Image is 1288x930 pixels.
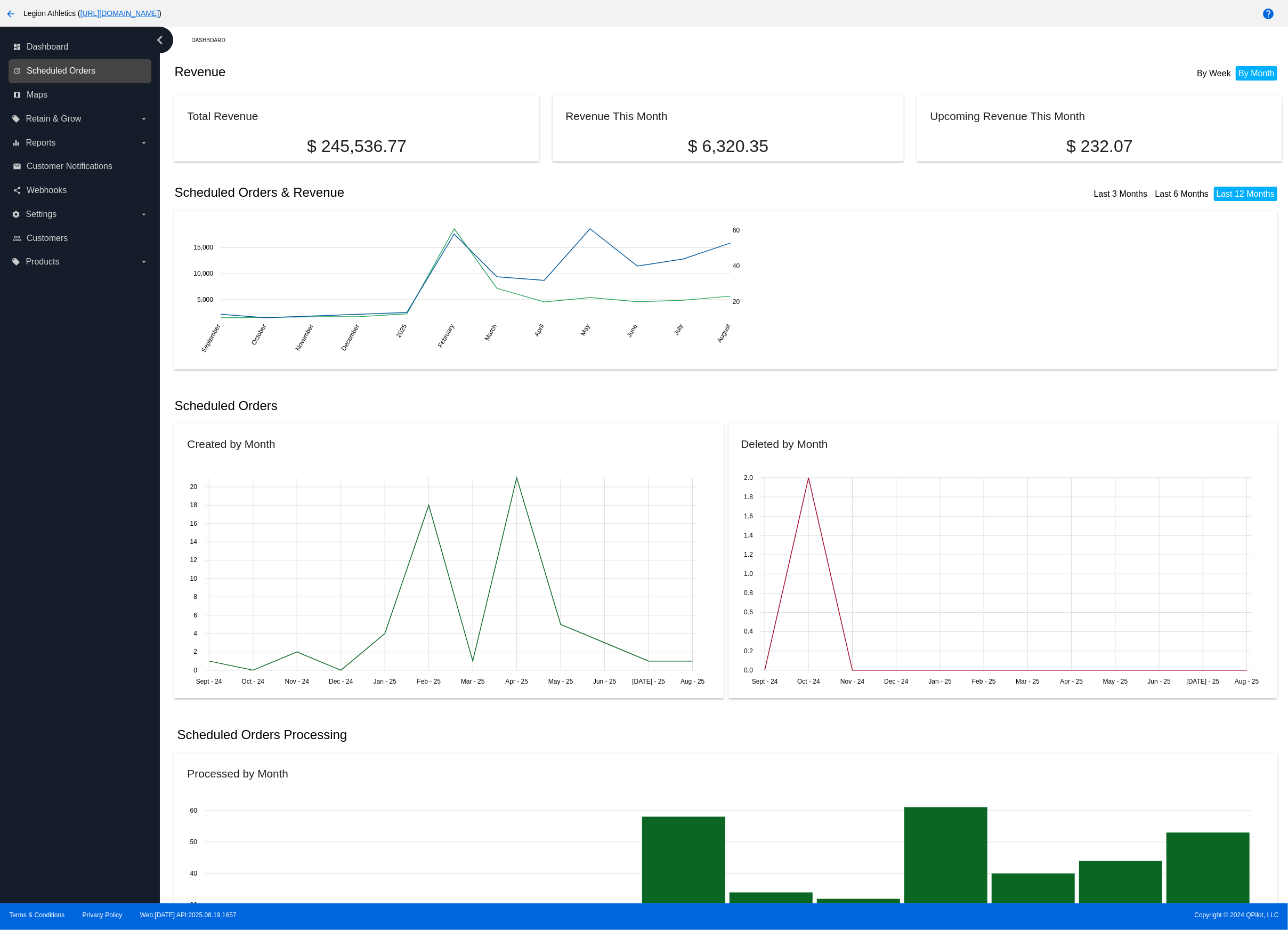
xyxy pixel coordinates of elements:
[673,323,685,336] text: July
[250,323,268,346] text: October
[197,295,213,303] text: 5,000
[1194,66,1234,81] li: By Week
[187,767,288,780] h2: Processed by Month
[190,838,198,846] text: 50
[26,210,56,219] span: Settings
[548,678,573,685] text: May - 25
[4,7,17,20] mat-icon: arrow_back
[840,678,865,685] text: Nov - 24
[13,86,148,103] a: map Maps
[533,323,546,338] text: April
[1186,678,1219,685] text: [DATE] - 25
[140,911,237,919] a: Web:[DATE] API:2025.08.19.1657
[436,323,456,349] text: February
[294,323,315,352] text: November
[83,911,123,919] a: Privacy Policy
[733,298,740,305] text: 20
[80,9,159,18] a: [URL][DOMAIN_NAME]
[681,678,705,685] text: Aug - 25
[190,557,198,564] text: 12
[190,520,198,527] text: 16
[12,210,20,219] i: settings
[187,110,258,122] h2: Total Revenue
[242,678,265,685] text: Oct - 24
[741,438,828,450] h2: Deleted by Month
[13,67,21,75] i: update
[930,110,1085,122] h2: Upcoming Revenue This Month
[13,182,148,199] a: share Webhooks
[579,323,592,337] text: May
[194,630,198,638] text: 4
[191,32,234,49] a: Dashboard
[177,727,347,742] h2: Scheduled Orders Processing
[716,323,732,344] text: August
[27,186,67,195] span: Webhooks
[27,42,68,52] span: Dashboard
[12,115,20,123] i: local_offer
[190,483,198,491] text: 20
[744,609,753,616] text: 0.6
[285,678,310,685] text: Nov - 24
[27,90,47,100] span: Maps
[190,870,198,877] text: 40
[13,230,148,247] a: people_outline Customers
[483,323,499,342] text: March
[653,911,1279,919] span: Copyright © 2024 QPilot, LLC
[13,91,21,99] i: map
[340,323,361,352] text: December
[461,678,485,685] text: Mar - 25
[744,590,753,597] text: 0.8
[395,323,409,339] text: 2025
[744,647,753,655] text: 0.2
[1094,189,1148,198] a: Last 3 Months
[1235,678,1259,685] text: Aug - 25
[27,66,95,76] span: Scheduled Orders
[200,323,222,354] text: September
[744,571,753,578] text: 1.0
[13,62,148,79] a: update Scheduled Orders
[930,137,1269,156] p: $ 232.07
[190,502,198,509] text: 18
[12,139,20,147] i: equalizer
[187,438,275,450] h2: Created by Month
[196,678,222,685] text: Sept - 24
[733,227,740,234] text: 60
[140,115,148,123] i: arrow_drop_down
[187,137,526,156] p: $ 245,536.77
[744,512,753,520] text: 1.6
[26,114,81,124] span: Retain & Grow
[1147,678,1171,685] text: Jun - 25
[744,551,753,559] text: 1.2
[506,678,529,685] text: Apr - 25
[565,137,890,156] p: $ 6,320.35
[23,9,161,18] span: Legion Athletics ( )
[27,234,68,243] span: Customers
[140,210,148,219] i: arrow_drop_down
[744,628,753,636] text: 0.4
[194,648,198,656] text: 2
[1262,7,1275,20] mat-icon: help
[13,186,21,195] i: share
[12,258,20,266] i: local_offer
[26,257,59,267] span: Products
[593,678,617,685] text: Jun - 25
[744,667,753,674] text: 0.0
[928,678,952,685] text: Jan - 25
[884,678,909,685] text: Dec - 24
[744,493,753,501] text: 1.8
[744,532,753,540] text: 1.4
[733,262,740,270] text: 40
[27,162,112,171] span: Customer Notifications
[13,234,21,243] i: people_outline
[13,162,21,171] i: email
[26,138,55,148] span: Reports
[9,911,64,919] a: Terms & Conditions
[174,398,728,413] h2: Scheduled Orders
[1060,678,1083,685] text: Apr - 25
[190,575,198,582] text: 10
[1103,678,1128,685] text: May - 25
[140,139,148,147] i: arrow_drop_down
[194,244,214,251] text: 15,000
[190,807,198,814] text: 60
[626,323,639,339] text: June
